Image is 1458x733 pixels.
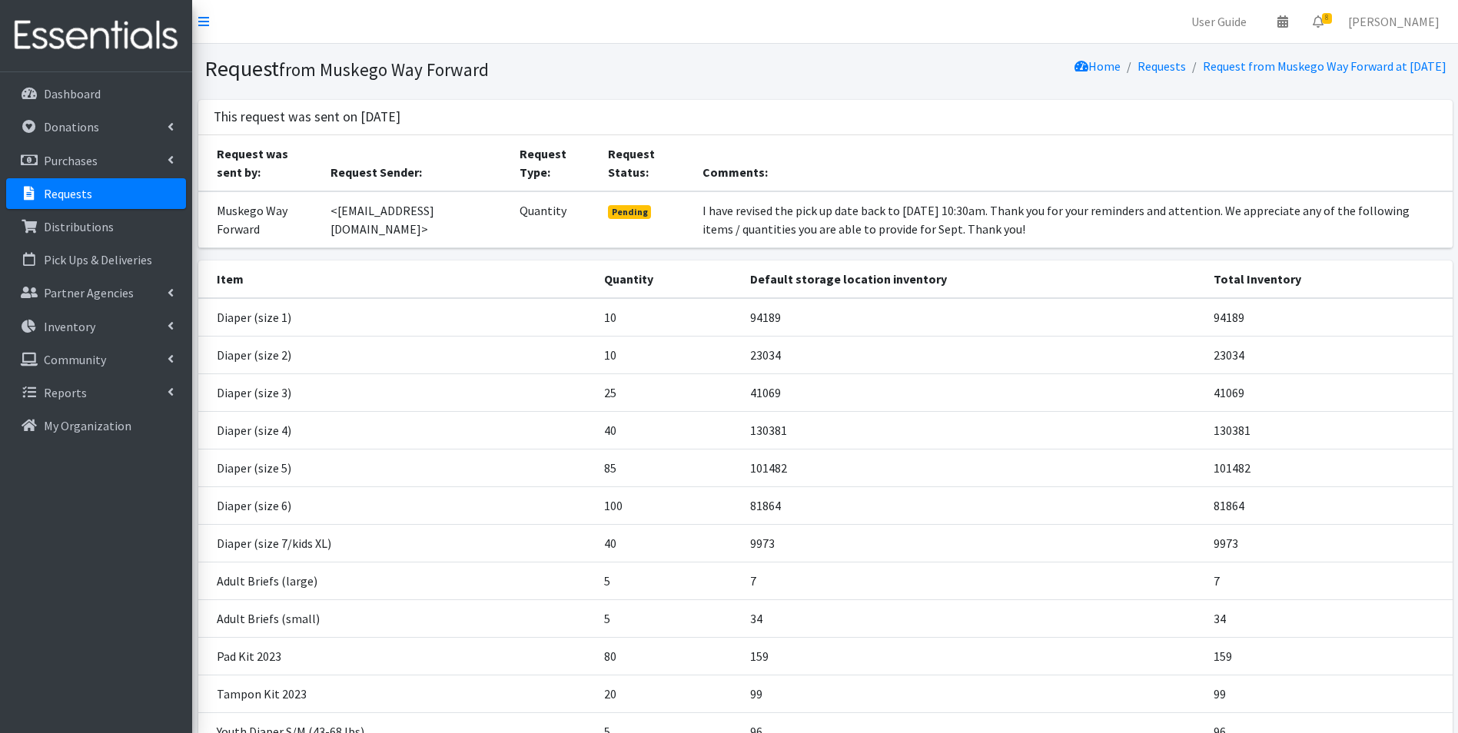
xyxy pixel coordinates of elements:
td: Diaper (size 5) [198,449,596,486]
td: Muskego Way Forward [198,191,321,248]
td: 85 [595,449,740,486]
td: 7 [1204,562,1453,599]
th: Item [198,260,596,298]
a: User Guide [1179,6,1259,37]
td: 100 [595,486,740,524]
td: 7 [741,562,1204,599]
a: Pick Ups & Deliveries [6,244,186,275]
a: [PERSON_NAME] [1336,6,1452,37]
td: 5 [595,599,740,637]
td: Quantity [510,191,599,248]
td: 9973 [741,524,1204,562]
td: 41069 [741,373,1204,411]
td: 101482 [741,449,1204,486]
td: 23034 [741,336,1204,373]
a: Distributions [6,211,186,242]
a: Community [6,344,186,375]
small: from Muskego Way Forward [279,58,489,81]
td: Pad Kit 2023 [198,637,596,675]
h1: Request [204,55,820,82]
td: 80 [595,637,740,675]
td: 9973 [1204,524,1453,562]
td: Adult Briefs (small) [198,599,596,637]
p: Pick Ups & Deliveries [44,252,152,267]
a: Home [1074,58,1121,74]
td: I have revised the pick up date back to [DATE] 10:30am. Thank you for your reminders and attentio... [693,191,1452,248]
td: Diaper (size 7/kids XL) [198,524,596,562]
a: 8 [1300,6,1336,37]
th: Request Status: [599,135,694,191]
p: Community [44,352,106,367]
td: 159 [1204,637,1453,675]
th: Comments: [693,135,1452,191]
td: Diaper (size 6) [198,486,596,524]
a: Requests [1138,58,1186,74]
a: Inventory [6,311,186,342]
td: 81864 [741,486,1204,524]
th: Quantity [595,260,740,298]
p: Partner Agencies [44,285,134,300]
a: Purchases [6,145,186,176]
td: Tampon Kit 2023 [198,675,596,712]
td: 5 [595,562,740,599]
td: 94189 [1204,298,1453,337]
td: 23034 [1204,336,1453,373]
td: 130381 [741,411,1204,449]
p: Donations [44,119,99,134]
th: Total Inventory [1204,260,1453,298]
a: Requests [6,178,186,209]
td: 40 [595,524,740,562]
td: 20 [595,675,740,712]
td: 40 [595,411,740,449]
td: Diaper (size 1) [198,298,596,337]
td: 101482 [1204,449,1453,486]
p: Inventory [44,319,95,334]
h3: This request was sent on [DATE] [214,109,400,125]
td: 81864 [1204,486,1453,524]
td: 25 [595,373,740,411]
p: Distributions [44,219,114,234]
p: My Organization [44,418,131,433]
a: My Organization [6,410,186,441]
td: 10 [595,336,740,373]
span: Pending [608,205,652,219]
a: Request from Muskego Way Forward at [DATE] [1203,58,1446,74]
td: Diaper (size 2) [198,336,596,373]
span: 8 [1322,13,1332,24]
td: 41069 [1204,373,1453,411]
td: Diaper (size 3) [198,373,596,411]
td: 99 [741,675,1204,712]
p: Reports [44,385,87,400]
td: 34 [1204,599,1453,637]
p: Requests [44,186,92,201]
th: Request Type: [510,135,599,191]
th: Request Sender: [321,135,510,191]
td: 130381 [1204,411,1453,449]
td: 159 [741,637,1204,675]
p: Purchases [44,153,98,168]
td: Diaper (size 4) [198,411,596,449]
a: Partner Agencies [6,277,186,308]
p: Dashboard [44,86,101,101]
td: <[EMAIL_ADDRESS][DOMAIN_NAME]> [321,191,510,248]
th: Default storage location inventory [741,260,1204,298]
td: 10 [595,298,740,337]
td: 99 [1204,675,1453,712]
td: 34 [741,599,1204,637]
a: Donations [6,111,186,142]
th: Request was sent by: [198,135,321,191]
td: Adult Briefs (large) [198,562,596,599]
a: Reports [6,377,186,408]
img: HumanEssentials [6,10,186,61]
a: Dashboard [6,78,186,109]
td: 94189 [741,298,1204,337]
